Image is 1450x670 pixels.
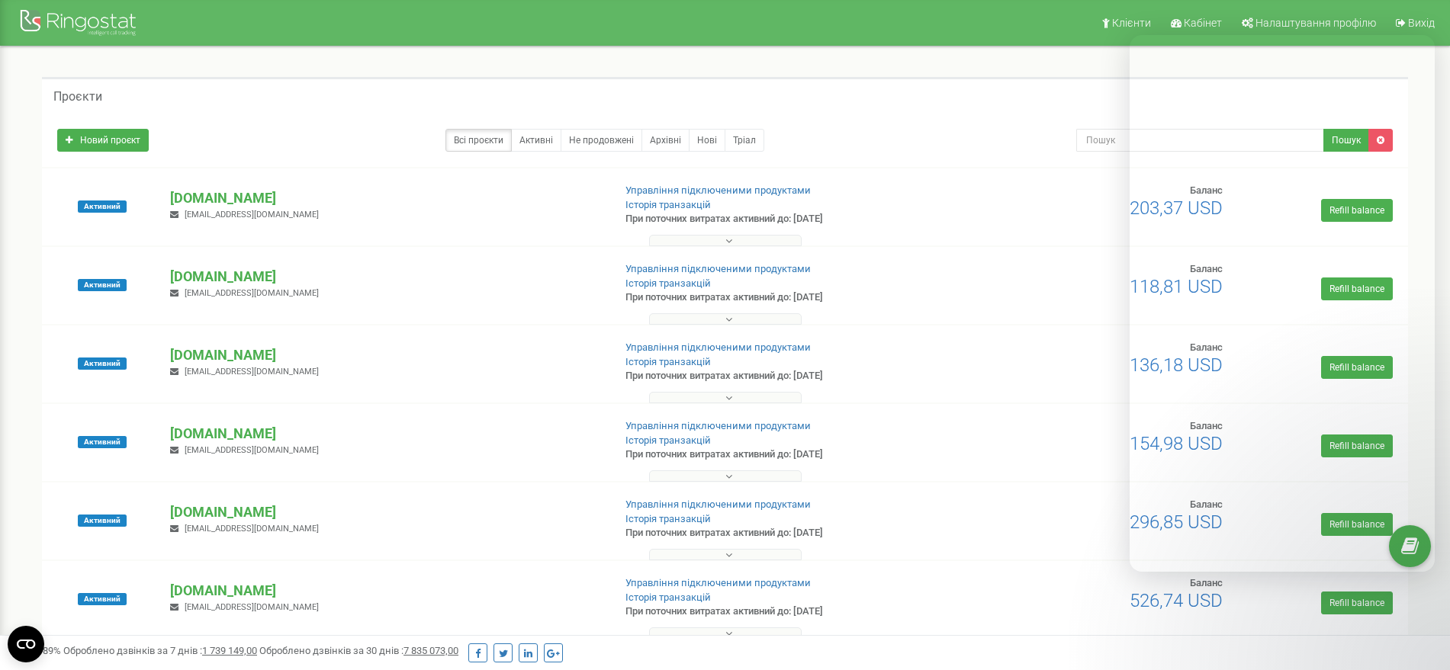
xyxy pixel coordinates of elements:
u: 1 739 149,00 [202,645,257,656]
span: Активний [78,515,127,527]
span: Активний [78,436,127,448]
span: Активний [78,200,127,213]
a: Історія транзакцій [625,199,711,210]
h5: Проєкти [53,90,102,104]
p: При поточних витратах активний до: [DATE] [625,526,942,540]
a: Управління підключеними продуктами [625,577,811,588]
p: При поточних витратах активний до: [DATE] [625,447,942,462]
span: [EMAIL_ADDRESS][DOMAIN_NAME] [185,445,319,455]
button: Open CMP widget [8,626,44,662]
span: Оброблено дзвінків за 7 днів : [63,645,257,656]
a: Refill balance [1321,591,1393,614]
span: [EMAIL_ADDRESS][DOMAIN_NAME] [185,288,319,298]
a: Управління підключеними продуктами [625,263,811,274]
p: При поточних витратах активний до: [DATE] [625,212,942,226]
a: Нові [689,129,725,152]
span: [EMAIL_ADDRESS][DOMAIN_NAME] [185,524,319,534]
img: Ringostat Logo [19,6,141,42]
p: [DOMAIN_NAME] [170,267,600,287]
span: 526,74 USD [1130,590,1223,611]
p: При поточних витратах активний до: [DATE] [625,290,942,305]
a: Не продовжені [561,129,642,152]
span: Баланс [1190,577,1223,588]
p: [DOMAIN_NAME] [170,502,600,522]
span: [EMAIL_ADDRESS][DOMAIN_NAME] [185,602,319,612]
a: Історія транзакцій [625,277,711,289]
span: [EMAIL_ADDRESS][DOMAIN_NAME] [185,367,319,377]
a: Управління підключеними продуктами [625,184,811,196]
a: Архівні [641,129,690,152]
p: [DOMAIN_NAME] [170,424,600,444]
span: Активний [78,593,127,605]
span: Активний [78,357,127,370]
a: Управління підключеними продуктами [625,341,811,353]
span: Кабінет [1184,17,1222,29]
a: Новий проєкт [57,129,149,152]
p: При поточних витратах активний до: [DATE] [625,369,942,383]
u: 7 835 073,00 [403,645,458,656]
span: Активний [78,279,127,291]
iframe: Intercom live chat [1130,35,1435,572]
p: [DOMAIN_NAME] [170,188,600,208]
a: Управління підключеними продуктами [625,498,811,510]
a: Історія транзакцій [625,513,711,524]
p: [DOMAIN_NAME] [170,345,600,365]
iframe: Intercom live chat [1398,584,1435,620]
a: Тріал [725,129,764,152]
a: Всі проєкти [445,129,512,152]
a: Управління підключеними продуктами [625,420,811,431]
a: Історія транзакцій [625,356,711,367]
a: Історія транзакцій [625,591,711,603]
p: [DOMAIN_NAME] [170,581,600,601]
span: [EMAIL_ADDRESS][DOMAIN_NAME] [185,210,319,220]
span: Налаштування профілю [1255,17,1376,29]
p: При поточних витратах активний до: [DATE] [625,604,942,619]
a: Історія транзакцій [625,434,711,446]
span: Клієнти [1112,17,1151,29]
span: Оброблено дзвінків за 30 днів : [259,645,458,656]
input: Пошук [1076,129,1324,152]
a: Активні [511,129,561,152]
span: Вихід [1408,17,1435,29]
